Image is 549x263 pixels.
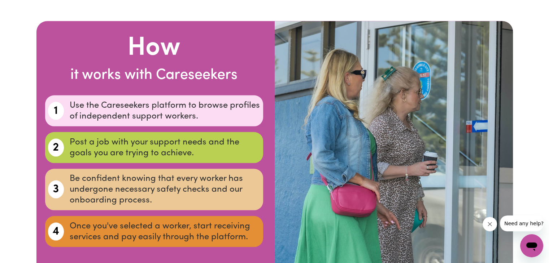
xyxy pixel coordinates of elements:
span: 1 [54,102,58,119]
iframe: Button to launch messaging window [520,234,543,257]
h3: it works with Careseekers [45,66,263,84]
p: Once you've selected a worker, start receiving services and pay easily through the platform. [70,220,260,242]
p: Be confident knowing that every worker has undergone necessary safety checks and our onboarding p... [70,173,260,205]
p: Post a job with your support needs and the goals you are trying to achieve. [70,137,260,158]
iframe: Close message [483,217,497,231]
span: Need any help? [4,5,44,11]
iframe: Message from company [500,215,543,231]
h2: How [45,32,263,63]
span: 2 [53,139,59,156]
span: 3 [53,180,59,198]
span: 4 [52,223,59,240]
p: Use the Careseekers platform to browse profiles of independent support workers. [70,100,260,121]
